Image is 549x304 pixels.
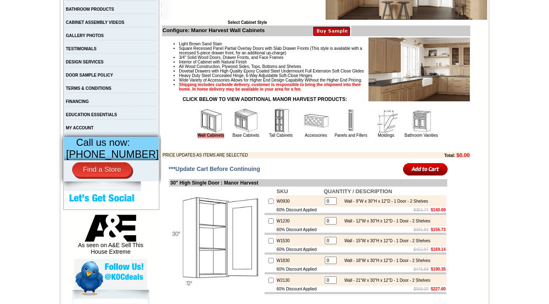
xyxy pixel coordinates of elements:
a: EDUCATION ESSENTIALS [66,112,117,117]
div: Wall - 15"W x 30"H x 12"D - 1 Door - 2 Shelves [340,239,430,243]
s: $422.87 [414,247,429,252]
img: Product Image [368,37,470,101]
td: 60% Discount Applied [276,246,323,253]
td: PRICE UPDATES AS ITEMS ARE SELECTED [162,152,399,158]
span: Interior of Cabinet with Natural Finish [179,60,247,64]
a: MY ACCOUNT [66,126,94,130]
b: $227.60 [431,287,446,291]
img: Moldings [374,108,399,133]
a: FINANCING [66,99,89,104]
span: All Wood Construction, Plywood Sides, Tops, Bottoms and Shelves [179,64,301,69]
img: Wall Cabinets [199,108,223,133]
img: Tall Cabinets [269,108,293,133]
b: Configure: Manor Harvest Wall Cabinets [162,27,265,33]
a: Base Cabinets [232,133,259,138]
div: Wall - 21"W x 30"H x 12"D - 1 Door - 2 Shelves [340,278,430,283]
img: 30'' High Single Door [170,194,263,287]
b: QUANTITY / DESCRIPTION [324,188,392,194]
a: CABINET ASSEMBLY VIDEOS [66,20,124,25]
span: Dovetail Drawers with High Quality Epoxy Coated Steel Undermount Full Extension Soft Close Glides [179,69,364,73]
span: [PHONE_NUMBER] [66,148,159,160]
td: 30" High Single Door : Manor Harvest [169,179,447,187]
b: $169.14 [431,247,446,252]
span: 3/4" Solid Wood Doors, Drawer Fronts, and Face Frames [179,55,283,60]
div: As seen on A&E Sell This House Extreme [74,215,147,259]
s: $351.74 [414,208,429,212]
img: Panels and Fillers [339,108,364,133]
s: $391.83 [414,227,429,232]
b: $140.69 [431,208,446,212]
td: W0930 [276,195,323,207]
span: Wide Variety of Accessories Allows for Higher End Design Capability Without the Higher End Pricing. [179,78,362,82]
b: SKU [277,188,288,194]
b: $190.35 [431,267,446,271]
td: 60% Discount Applied [276,266,323,272]
a: Bathroom Vanities [405,133,438,138]
b: $0.00 [456,152,470,158]
td: 60% Discount Applied [276,227,323,233]
div: Wall - 12"W x 30"H x 12"D - 1 Door - 2 Shelves [340,219,430,223]
b: $156.73 [431,227,446,232]
a: Find a Store [72,162,132,177]
td: 60% Discount Applied [276,286,323,292]
a: Moldings [378,133,394,138]
span: ***Update Cart Before Continuing [169,166,260,172]
a: Tall Cabinets [269,133,293,138]
span: Heavy Duty Steel Concealed Hinge, 6-Way Adjustable Soft-Close Hinges [179,73,312,78]
s: $569.00 [414,287,429,291]
td: W1230 [276,215,323,227]
input: Add to Cart [403,162,448,176]
a: Panels and Fillers [335,133,367,138]
span: Call us now: [76,137,130,148]
a: Wall Cabinets [197,133,224,138]
div: Wall - 18"W x 30"H x 12"D - 1 Door - 2 Shelves [340,258,430,263]
a: TESTIMONIALS [66,47,96,51]
img: Accessories [304,108,328,133]
img: Base Cabinets [234,108,258,133]
a: BATHROOM PRODUCTS [66,7,114,12]
strong: Shipping includes curbside delivery, customer is responsible to bring the shipment into their hom... [179,82,361,91]
strong: CLICK BELOW TO VIEW ADDITIONAL MANOR HARVEST PRODUCTS: [183,96,347,102]
a: TERMS & CONDITIONS [66,86,112,91]
td: W1830 [276,255,323,266]
a: Accessories [305,133,327,138]
span: Square Recessed Panel Partial Overlay Doors with Slab Drawer Fronts (This style is available with... [179,46,362,55]
b: Total: [444,153,455,158]
a: DOOR SAMPLE POLICY [66,73,113,77]
span: Light Brown Sand Stain [179,42,222,46]
td: W2130 [276,274,323,286]
td: W1530 [276,235,323,246]
a: GALLERY PHOTOS [66,33,104,38]
s: $475.89 [414,267,429,271]
b: Select Cabinet Style [228,20,267,25]
div: Wall - 9"W x 30"H x 12"D - 1 Door - 2 Shelves [340,199,428,203]
img: Bathroom Vanities [409,108,434,133]
td: 60% Discount Applied [276,207,323,213]
a: DESIGN SERVICES [66,60,104,64]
